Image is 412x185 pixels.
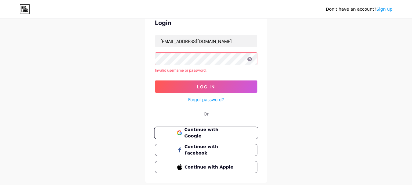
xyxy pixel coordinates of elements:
[197,84,215,89] span: Log In
[155,144,257,156] button: Continue with Facebook
[185,144,235,156] span: Continue with Facebook
[185,164,235,170] span: Continue with Apple
[204,111,209,117] div: Or
[154,127,258,139] button: Continue with Google
[155,68,257,73] div: Invalid username or password.
[184,126,235,140] span: Continue with Google
[155,127,257,139] a: Continue with Google
[155,161,257,173] button: Continue with Apple
[376,7,392,12] a: Sign up
[326,6,392,12] div: Don't have an account?
[155,80,257,93] button: Log In
[188,96,224,103] a: Forgot password?
[155,18,257,27] div: Login
[155,35,257,47] input: Username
